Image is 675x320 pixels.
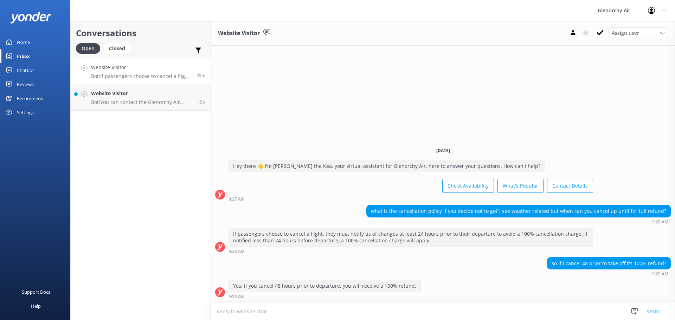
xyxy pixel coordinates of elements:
[17,35,30,49] div: Home
[229,249,245,254] strong: 9:28 AM
[229,160,545,172] div: Hey there 👋 I'm [PERSON_NAME] the Kea, your virtual assistant for Glenorchy Air, here to answer y...
[652,272,668,276] strong: 9:29 AM
[31,299,41,313] div: Help
[366,219,671,224] div: 09:28am 13-Aug-2025 (UTC +12:00) Pacific/Auckland
[76,26,205,40] h2: Conversations
[229,294,421,299] div: 09:29am 13-Aug-2025 (UTC +12:00) Pacific/Auckland
[547,179,593,193] button: Contact Details
[229,196,593,201] div: 09:27am 13-Aug-2025 (UTC +12:00) Pacific/Auckland
[91,99,192,105] p: Bot: You can contact the Glenorchy Air team at 0800 676 264 or [PHONE_NUMBER], or by emailing [EM...
[229,249,593,254] div: 09:28am 13-Aug-2025 (UTC +12:00) Pacific/Auckland
[71,84,211,111] a: Website VisitorBot:You can contact the Glenorchy Air team at 0800 676 264 or [PHONE_NUMBER], or b...
[22,285,50,299] div: Support Docs
[229,280,420,292] div: Yes, if you cancel 48 hours prior to departure, you will receive a 100% refund.
[17,105,34,119] div: Settings
[612,29,639,37] span: Assign user
[608,27,668,39] div: Assign User
[104,43,130,54] div: Closed
[17,63,34,77] div: Chatbot
[91,73,191,79] p: Bot: If passengers choose to cancel a flight, they must notify us of changes at least 24 hours pr...
[11,12,51,23] img: yonder-white-logo.png
[229,295,245,299] strong: 9:29 AM
[497,179,544,193] button: What's Popular
[442,179,494,193] button: Check Availability
[218,29,260,38] h3: Website Visitor
[17,49,30,63] div: Inbox
[547,257,670,269] div: so if i cancel 48 prior to take off its 100% refund?
[76,44,104,52] a: Open
[17,77,34,91] div: Reviews
[652,220,668,224] strong: 9:28 AM
[197,73,205,79] span: 09:28am 13-Aug-2025 (UTC +12:00) Pacific/Auckland
[432,148,454,154] span: [DATE]
[367,205,670,217] div: what is the cancellation policy if you decide not to go? i see weather related but when can you c...
[198,99,205,105] span: 07:00pm 12-Aug-2025 (UTC +12:00) Pacific/Auckland
[547,271,671,276] div: 09:29am 13-Aug-2025 (UTC +12:00) Pacific/Auckland
[71,58,211,84] a: Website VisitorBot:If passengers choose to cancel a flight, they must notify us of changes at lea...
[91,90,192,97] h4: Website Visitor
[76,43,100,54] div: Open
[229,197,245,201] strong: 9:27 AM
[17,91,44,105] div: Recommend
[91,64,191,71] h4: Website Visitor
[229,228,593,247] div: If passengers choose to cancel a flight, they must notify us of changes at least 24 hours prior t...
[104,44,134,52] a: Closed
